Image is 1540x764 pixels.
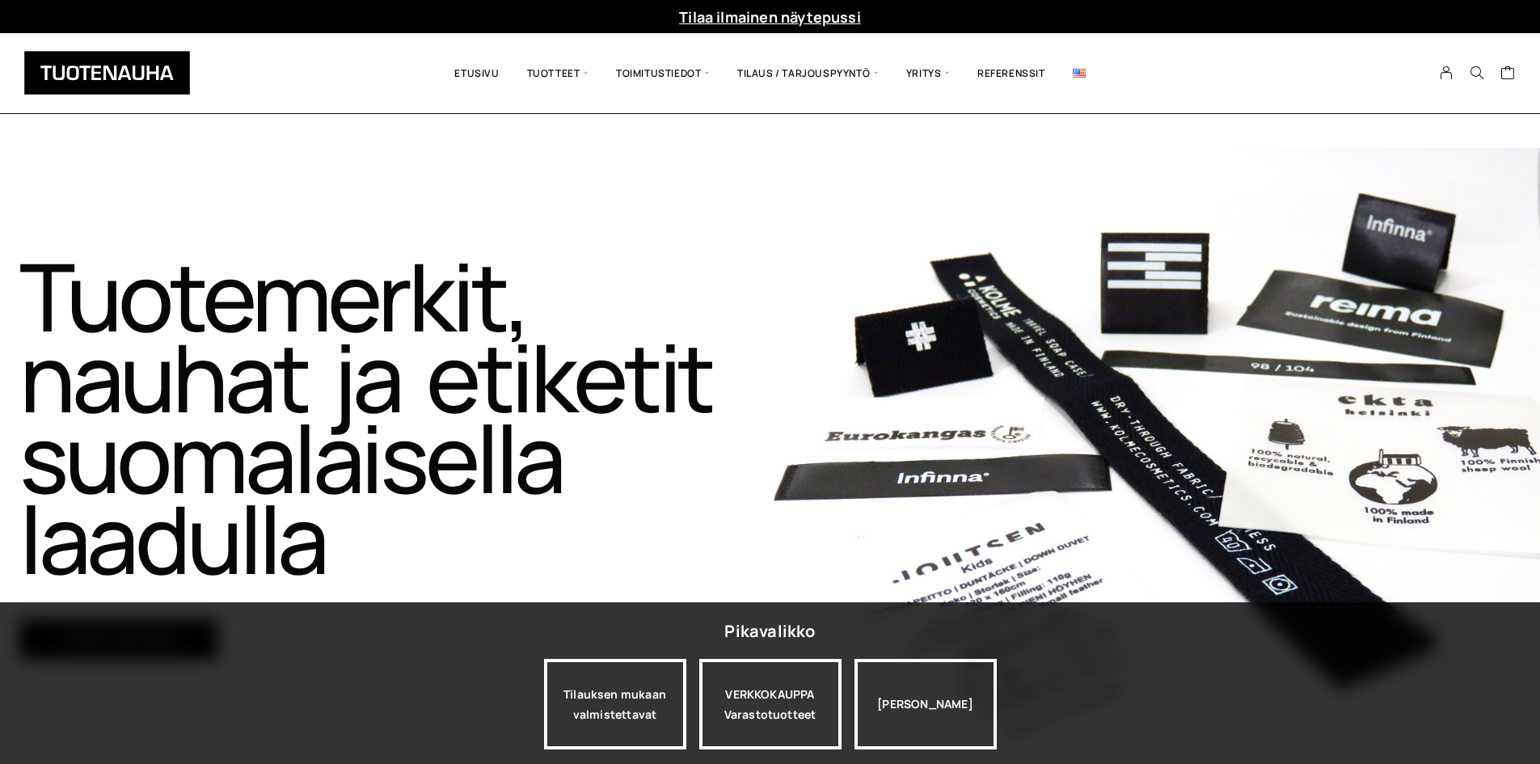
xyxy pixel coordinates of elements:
[602,45,724,101] span: Toimitustiedot
[19,255,767,579] h1: Tuotemerkit, nauhat ja etiketit suomalaisella laadulla​
[699,659,842,749] a: VERKKOKAUPPAVarastotuotteet
[441,45,513,101] a: Etusivu
[544,659,686,749] a: Tilauksen mukaan valmistettavat
[513,45,602,101] span: Tuotteet
[854,659,997,749] div: [PERSON_NAME]
[1431,65,1462,80] a: My Account
[892,45,964,101] span: Yritys
[679,7,861,27] a: Tilaa ilmainen näytepussi
[1500,65,1516,84] a: Cart
[1462,65,1492,80] button: Search
[724,617,815,646] div: Pikavalikko
[724,45,892,101] span: Tilaus / Tarjouspyyntö
[1073,69,1086,78] img: English
[24,51,190,95] img: Tuotenauha Oy
[699,659,842,749] div: VERKKOKAUPPA Varastotuotteet
[964,45,1059,101] a: Referenssit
